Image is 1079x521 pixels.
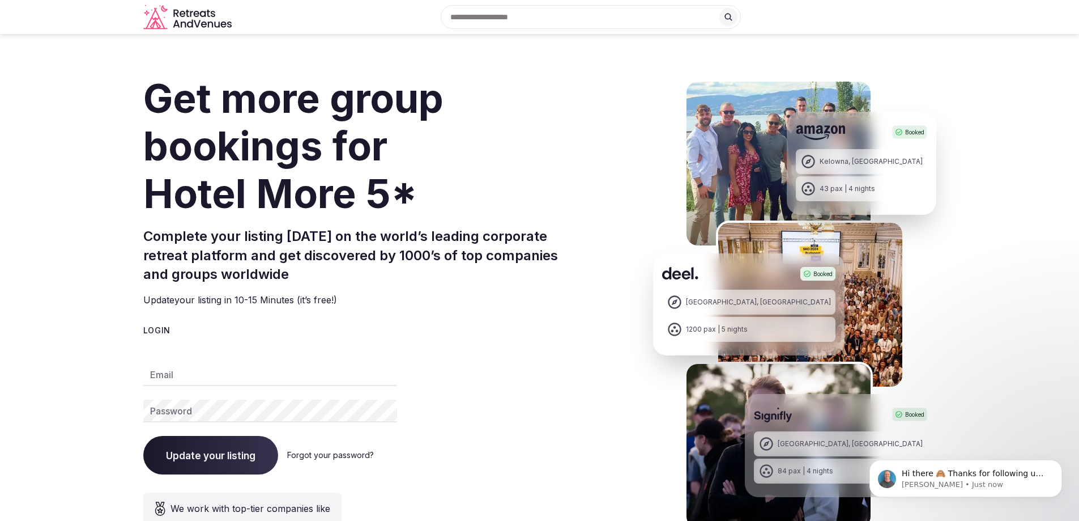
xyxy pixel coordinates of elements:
div: 84 pax | 4 nights [778,467,833,476]
div: Kelowna, [GEOGRAPHIC_DATA] [820,157,923,167]
button: Update your listing [143,436,278,475]
a: Forgot your password? [287,450,374,460]
h1: Get more group bookings for Hotel More 5* [143,75,584,218]
div: Booked [800,267,835,281]
img: Amazon Kelowna Retreat [684,79,873,248]
span: Update your listing [166,450,255,461]
div: 1200 pax | 5 nights [686,325,748,334]
img: Deel Spain Retreat [716,221,905,389]
div: [GEOGRAPHIC_DATA], [GEOGRAPHIC_DATA] [686,298,831,307]
div: [GEOGRAPHIC_DATA], [GEOGRAPHIC_DATA] [778,439,923,449]
iframe: Intercom notifications message [852,436,1079,515]
a: Visit the homepage [143,5,234,30]
div: Booked [892,125,927,139]
div: 43 pax | 4 nights [820,184,875,194]
svg: Retreats and Venues company logo [143,5,234,30]
h2: Complete your listing [DATE] on the world’s leading corporate retreat platform and get discovered... [143,227,584,284]
div: Booked [892,408,927,421]
div: Login [143,325,584,336]
p: Update your listing in 10-15 Minutes (it’s free!) [143,293,584,307]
